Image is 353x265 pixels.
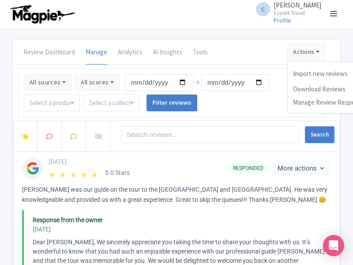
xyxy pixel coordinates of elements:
[75,74,120,91] button: All scores
[22,185,331,205] div: [PERSON_NAME] was our guide on the tour to the [GEOGRAPHIC_DATA] and [GEOGRAPHIC_DATA]. He was ve...
[287,43,325,61] button: Actions
[33,216,326,225] div: Response from the owner
[146,95,197,111] input: Filter reviews
[121,126,300,143] input: Search reviews...
[33,225,326,234] div: [DATE]
[272,162,331,175] button: More actions
[274,1,321,9] span: [PERSON_NAME]
[118,40,143,65] a: Analytics
[23,40,75,65] a: Review Dashboard
[274,16,291,24] a: Profile
[305,126,334,143] button: Search
[256,2,270,16] span: C
[323,235,344,256] div: Open Intercom Messenger
[228,163,269,174] div: RESPONDED
[86,40,107,65] a: Manage
[193,40,208,65] a: Tools
[23,158,42,179] img: google-round-color-01-1c8f9e1381e34336f60ccf5b48a61c9f.svg
[70,169,79,178] span: ★
[251,2,321,16] a: C [PERSON_NAME] EcoArt Travel
[49,169,57,178] span: ★
[153,40,182,65] a: AI Insights
[49,157,222,167] div: [DATE]
[8,4,76,24] img: logo-ab69f6fb50320c5b225c76a69d11143b.png
[89,99,134,107] input: Select a collection
[91,169,100,178] span: ★
[30,99,74,107] input: Select a product
[24,74,71,91] button: All sources
[105,168,130,178] span: 5.0 Stars
[59,169,68,178] span: ★
[80,169,89,178] span: ★
[274,10,321,16] small: EcoArt Travel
